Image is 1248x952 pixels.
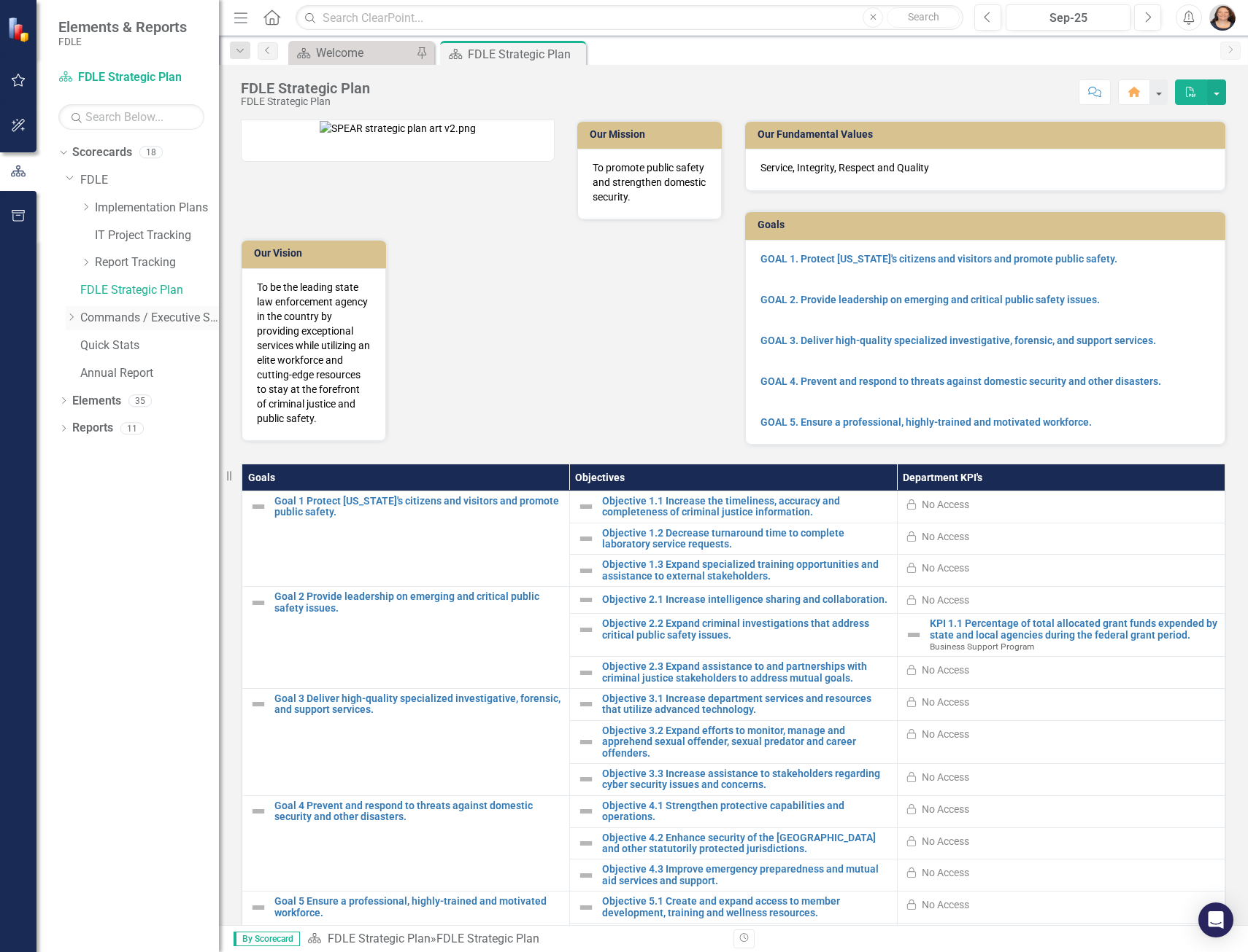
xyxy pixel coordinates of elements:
[257,280,371,426] p: To be the leading state law enforcement agency in the country by providing exceptional services w...
[602,618,890,641] a: Objective 2.2 Expand criminal investigations that address critical public safety issues.
[760,335,1156,346] a: GOAL 3. Deliver high-quality specialized investigative, forensic, and support services.
[577,770,595,788] img: Not Defined
[72,420,113,437] a: Reports
[922,897,969,912] div: No Access
[274,591,562,614] a: Goal 2 Provide leadership on emerging and critical public safety issues.
[908,11,939,23] span: Search
[930,641,1034,652] span: Business Support Program
[577,498,595,515] img: Not Defined
[602,693,890,716] a: Objective 3.1 Increase department services and resources that utilize advanced technology.
[296,5,963,31] input: Search ClearPoint...
[602,496,890,518] a: Objective 1.1 Increase the timeliness, accuracy and completeness of criminal justice information.
[80,282,219,299] a: FDLE Strategic Plan
[602,864,890,886] a: Objective 4.3 Improve emergency preparedness and mutual aid services and support.
[1011,9,1125,27] div: Sep-25
[577,835,595,852] img: Not Defined
[577,621,595,639] img: Not Defined
[58,36,187,47] small: FDLE
[602,832,890,855] a: Objective 4.2 Enhance security of the [GEOGRAPHIC_DATA] and other statutorily protected jurisdict...
[577,899,595,916] img: Not Defined
[80,172,219,189] a: FDLE
[58,104,204,130] input: Search Below...
[1006,4,1130,31] button: Sep-25
[274,693,562,716] a: Goal 3 Deliver high-quality specialized investigative, forensic, and support services.
[905,626,922,644] img: Not Defined
[602,528,890,550] a: Objective 1.2 Decrease turnaround time to complete laboratory service requests.
[897,614,1225,657] td: Double-Click to Edit Right Click for Context Menu
[602,896,890,918] a: Objective 5.1 Create and expand access to member development, training and wellness resources.
[758,219,1218,230] h3: Goals
[590,129,714,140] h3: Our Mission
[468,45,582,63] div: FDLE Strategic Plan
[250,594,267,612] img: Not Defined
[436,932,539,945] div: FDLE Strategic Plan
[292,44,412,62] a: Welcome
[577,867,595,884] img: Not Defined
[250,899,267,916] img: Not Defined
[316,44,412,62] div: Welcome
[58,18,187,36] span: Elements & Reports
[80,338,219,354] a: Quick Stats
[922,663,969,677] div: No Access
[760,416,1092,428] a: GOAL 5. Ensure a professional, highly-trained and motivated workforce.
[328,932,431,945] a: FDLE Strategic Plan
[274,896,562,918] a: Goal 5 Ensure a professional, highly-trained and motivated workforce.
[930,618,1217,641] a: KPI 1.1 Percentage of total allocated grant funds expended by state and local agencies during the...
[95,227,219,244] a: IT Project Tracking
[80,365,219,382] a: Annual Report
[72,393,121,410] a: Elements
[250,803,267,820] img: Not Defined
[758,129,1218,140] h3: Our Fundamental Values
[1198,902,1233,937] div: Open Intercom Messenger
[602,768,890,791] a: Objective 3.3 Increase assistance to stakeholders regarding cyber security issues and concerns.
[922,529,969,544] div: No Access
[72,144,132,161] a: Scorecards
[250,695,267,713] img: Not Defined
[602,800,890,823] a: Objective 4.1 Strengthen protective capabilities and operations.
[320,121,476,136] img: SPEAR strategic plan art v2.png
[602,594,890,605] a: Objective 2.1 Increase intelligence sharing and collaboration.
[120,422,144,434] div: 11
[80,310,219,327] a: Commands / Executive Support Branch
[307,931,723,948] div: »
[602,559,890,582] a: Objective 1.3 Expand specialized training opportunities and assistance to external stakeholders.
[760,375,1161,387] a: GOAL 4. Prevent and respond to threats against domestic security and other disasters.
[139,147,163,159] div: 18
[577,695,595,713] img: Not Defined
[577,591,595,609] img: Not Defined
[95,254,219,271] a: Report Tracking
[577,803,595,820] img: Not Defined
[760,160,1210,175] p: Service, Integrity, Respect and Quality
[922,497,969,512] div: No Access
[95,200,219,216] a: Implementation Plans
[1209,4,1236,31] img: Elizabeth Martin
[922,593,969,607] div: No Access
[577,664,595,682] img: Not Defined
[922,865,969,880] div: No Access
[577,530,595,547] img: Not Defined
[274,800,562,823] a: Goal 4 Prevent and respond to threats against domestic security and other disasters.
[922,802,969,816] div: No Access
[58,69,204,86] a: FDLE Strategic Plan
[887,7,960,28] button: Search
[922,834,969,848] div: No Access
[254,248,379,259] h3: Our Vision
[922,561,969,575] div: No Access
[577,562,595,580] img: Not Defined
[250,498,267,515] img: Not Defined
[577,733,595,751] img: Not Defined
[602,725,890,759] a: Objective 3.2 Expand efforts to monitor, manage and apprehend sexual offender, sexual predator an...
[128,394,152,407] div: 35
[234,932,300,946] span: By Scorecard
[7,17,33,42] img: ClearPoint Strategy
[922,770,969,784] div: No Access
[760,253,1117,265] a: GOAL 1. Protect [US_STATE]'s citizens and visitors and promote public safety.
[593,160,706,204] p: To promote public safety and strengthen domestic security.
[760,294,1100,305] a: GOAL 2. Provide leadership on emerging and critical public safety issues.
[602,661,890,684] a: Objective 2.3 Expand assistance to and partnerships with criminal justice stakeholders to address...
[241,96,370,107] div: FDLE Strategic Plan
[274,496,562,518] a: Goal 1 Protect [US_STATE]'s citizens and visitors and promote public safety.
[922,695,969,709] div: No Access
